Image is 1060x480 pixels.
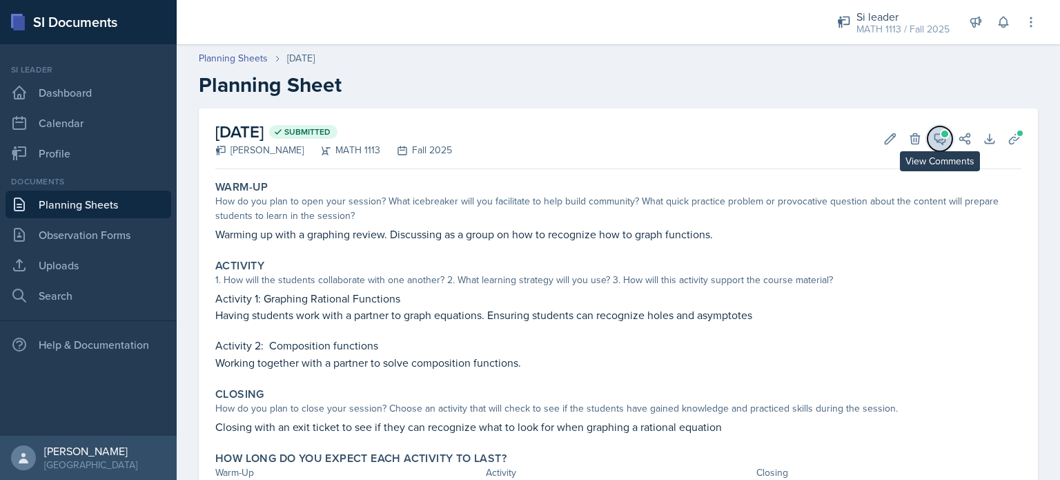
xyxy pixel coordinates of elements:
a: Observation Forms [6,221,171,249]
div: Documents [6,175,171,188]
div: How do you plan to open your session? What icebreaker will you facilitate to help build community... [215,194,1021,223]
a: Planning Sheets [6,191,171,218]
div: MATH 1113 [304,143,380,157]
h2: [DATE] [215,119,452,144]
span: Submitted [284,126,331,137]
div: [DATE] [287,51,315,66]
a: Profile [6,140,171,167]
p: Working together with a partner to solve composition functions. [215,354,1021,371]
h2: Planning Sheet [199,73,1038,97]
div: Help & Documentation [6,331,171,358]
p: Having students work with a partner to graph equations. Ensuring students can recognize holes and... [215,307,1021,323]
label: Activity [215,259,264,273]
p: Warming up with a graphing review. Discussing as a group on how to recognize how to graph functions. [215,226,1021,242]
div: Closing [756,465,1021,480]
p: Activity 1: Graphing Rational Functions [215,290,1021,307]
label: How long do you expect each activity to last? [215,452,507,465]
a: Search [6,282,171,309]
div: [GEOGRAPHIC_DATA] [44,458,137,472]
label: Closing [215,387,264,401]
p: Closing with an exit ticket to see if they can recognize what to look for when graphing a rationa... [215,419,1021,435]
div: Si leader [6,64,171,76]
a: Planning Sheets [199,51,268,66]
div: Warm-Up [215,465,480,480]
a: Uploads [6,251,171,279]
div: Si leader [856,8,950,25]
p: Activity 2: Composition functions [215,337,1021,354]
div: Fall 2025 [380,143,452,157]
button: View Comments [927,126,952,151]
div: MATH 1113 / Fall 2025 [856,22,950,37]
div: [PERSON_NAME] [215,143,304,157]
a: Dashboard [6,79,171,106]
label: Warm-Up [215,180,268,194]
div: [PERSON_NAME] [44,444,137,458]
div: 1. How will the students collaborate with one another? 2. What learning strategy will you use? 3.... [215,273,1021,287]
a: Calendar [6,109,171,137]
div: How do you plan to close your session? Choose an activity that will check to see if the students ... [215,401,1021,416]
div: Activity [486,465,751,480]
